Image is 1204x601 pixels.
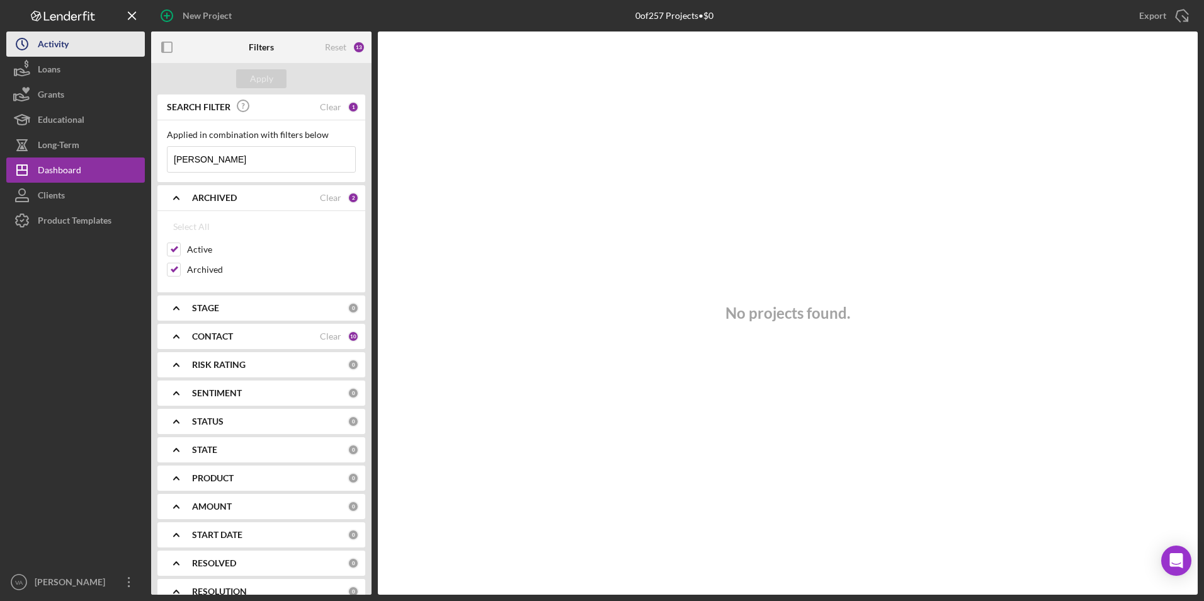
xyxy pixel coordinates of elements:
label: Archived [187,263,356,276]
b: AMOUNT [192,501,232,512]
div: 10 [348,331,359,342]
b: STATE [192,445,217,455]
div: 0 [348,444,359,455]
b: CONTACT [192,331,233,341]
b: RESOLUTION [192,587,247,597]
button: Product Templates [6,208,145,233]
b: SENTIMENT [192,388,242,398]
button: New Project [151,3,244,28]
b: Filters [249,42,274,52]
button: Loans [6,57,145,82]
button: VA[PERSON_NAME] [6,570,145,595]
button: Select All [167,214,216,239]
button: Activity [6,31,145,57]
div: 0 [348,586,359,597]
button: Long-Term [6,132,145,157]
div: New Project [183,3,232,28]
div: Applied in combination with filters below [167,130,356,140]
div: Loans [38,57,60,85]
div: 0 [348,472,359,484]
text: VA [15,579,23,586]
button: Grants [6,82,145,107]
div: Grants [38,82,64,110]
b: RESOLVED [192,558,236,568]
div: Clear [320,102,341,112]
div: Dashboard [38,157,81,186]
div: Open Intercom Messenger [1161,546,1191,576]
b: START DATE [192,530,242,540]
div: Clear [320,331,341,341]
button: Apply [236,69,287,88]
div: 0 [348,359,359,370]
div: 1 [348,101,359,113]
div: Product Templates [38,208,111,236]
div: Apply [250,69,273,88]
b: STAGE [192,303,219,313]
div: 2 [348,192,359,203]
b: RISK RATING [192,360,246,370]
button: Export [1127,3,1198,28]
div: 0 [348,302,359,314]
div: 0 of 257 Projects • $0 [635,11,713,21]
div: 0 [348,416,359,427]
b: STATUS [192,416,224,426]
div: Educational [38,107,84,135]
div: Export [1139,3,1166,28]
div: 0 [348,501,359,512]
div: Long-Term [38,132,79,161]
div: Clear [320,193,341,203]
h3: No projects found. [725,304,850,322]
button: Educational [6,107,145,132]
b: SEARCH FILTER [167,102,230,112]
b: PRODUCT [192,473,234,483]
div: [PERSON_NAME] [31,570,113,598]
div: Select All [173,214,210,239]
div: Activity [38,31,69,60]
div: Clients [38,183,65,211]
label: Active [187,243,356,256]
div: 13 [353,41,365,54]
button: Dashboard [6,157,145,183]
div: Reset [325,42,346,52]
div: 0 [348,387,359,399]
div: 0 [348,529,359,541]
div: 0 [348,558,359,569]
b: ARCHIVED [192,193,237,203]
button: Clients [6,183,145,208]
